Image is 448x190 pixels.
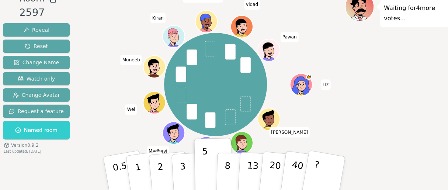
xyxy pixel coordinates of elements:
[18,75,55,82] span: Watch only
[121,54,142,65] span: Click to change your name
[196,137,217,158] button: Click to change your avatar
[125,104,137,115] span: Click to change your name
[4,142,39,148] button: Version0.9.2
[147,146,169,156] span: Click to change your name
[3,72,70,85] button: Watch only
[306,74,312,79] span: LIz is the host
[3,121,70,139] button: Named room
[3,23,70,37] button: Reveal
[13,91,60,99] span: Change Avatar
[14,59,59,66] span: Change Name
[4,149,41,153] span: Last updated: [DATE]
[321,79,331,90] span: Click to change your name
[281,32,299,42] span: Click to change your name
[202,146,208,186] p: 5
[384,3,444,24] p: Waiting for 4 more votes...
[3,105,70,118] button: Request a feature
[11,142,39,148] span: Version 0.9.2
[23,26,49,34] span: Reveal
[25,43,48,50] span: Reset
[15,126,58,134] span: Named room
[150,13,166,23] span: Click to change your name
[3,88,70,102] button: Change Avatar
[3,40,70,53] button: Reset
[269,127,310,138] span: Click to change your name
[9,108,64,115] span: Request a feature
[19,5,56,20] div: 2597
[3,56,70,69] button: Change Name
